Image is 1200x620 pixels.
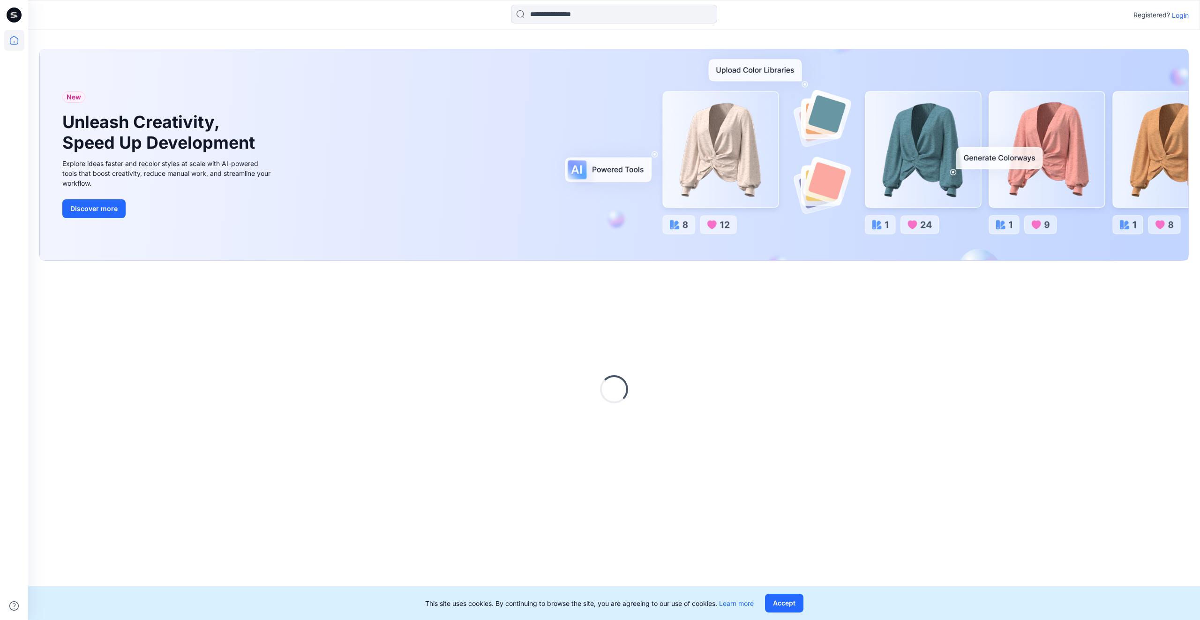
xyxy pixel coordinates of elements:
a: Discover more [62,199,273,218]
button: Discover more [62,199,126,218]
p: Login [1172,10,1189,20]
div: Explore ideas faster and recolor styles at scale with AI-powered tools that boost creativity, red... [62,159,273,188]
p: This site uses cookies. By continuing to browse the site, you are agreeing to our use of cookies. [425,598,754,608]
a: Learn more [719,599,754,607]
button: Accept [765,594,803,612]
p: Registered? [1133,9,1170,21]
span: New [67,91,81,103]
h1: Unleash Creativity, Speed Up Development [62,112,259,152]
